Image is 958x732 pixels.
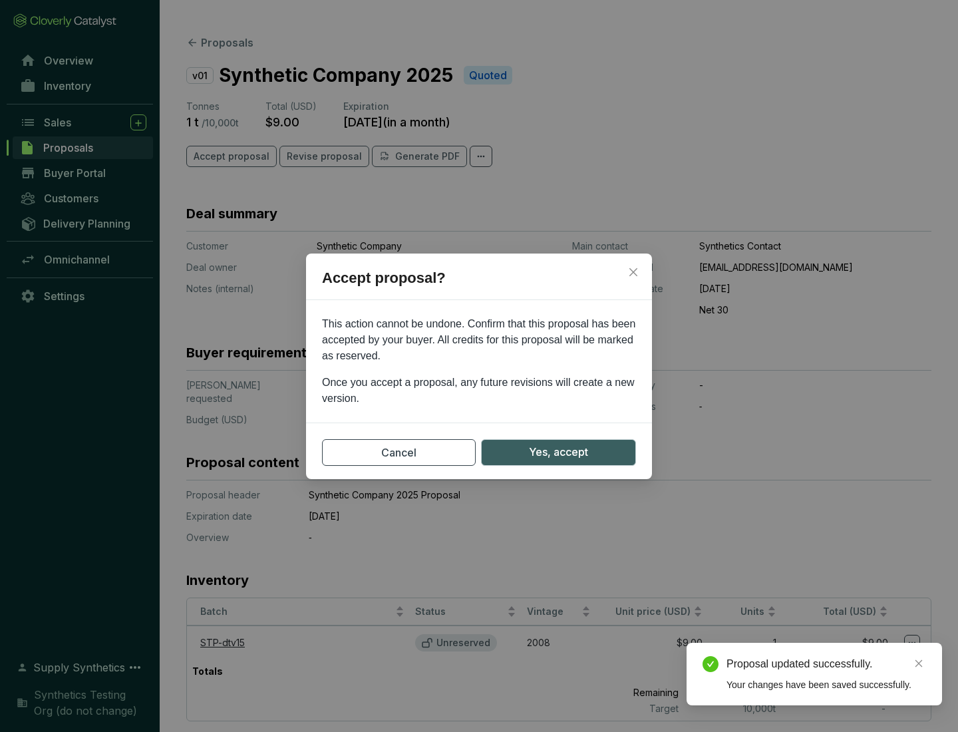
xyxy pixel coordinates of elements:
[726,656,926,672] div: Proposal updated successfully.
[623,262,644,283] button: Close
[914,659,923,668] span: close
[726,677,926,692] div: Your changes have been saved successfully.
[306,267,652,300] h2: Accept proposal?
[628,267,639,277] span: close
[322,439,476,466] button: Cancel
[911,656,926,671] a: Close
[322,375,636,407] p: Once you accept a proposal, any future revisions will create a new version.
[481,439,636,466] button: Yes, accept
[322,316,636,364] p: This action cannot be undone. Confirm that this proposal has been accepted by your buyer. All cre...
[381,445,416,460] span: Cancel
[623,267,644,277] span: Close
[529,444,588,460] span: Yes, accept
[703,656,718,672] span: check-circle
